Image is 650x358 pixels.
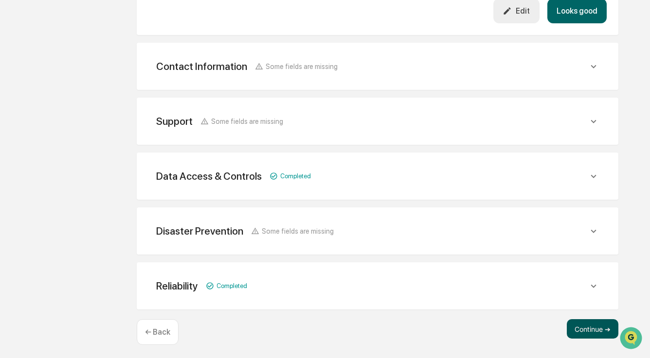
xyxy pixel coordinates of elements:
[156,170,262,182] div: Data Access & Controls
[71,123,78,131] div: 🗄️
[619,326,645,352] iframe: Open customer support
[97,165,118,172] span: Pylon
[145,327,170,337] p: ← Back
[148,109,607,133] div: SupportSome fields are missing
[69,164,118,172] a: Powered byPylon
[262,227,334,235] span: Some fields are missing
[266,62,338,70] span: Some fields are missing
[19,141,61,151] span: Data Lookup
[211,117,283,125] span: Some fields are missing
[6,137,65,154] a: 🔎Data Lookup
[67,119,125,136] a: 🗄️Attestations
[156,60,247,72] div: Contact Information
[10,20,177,36] p: How can we help?
[156,280,198,292] div: Reliability
[148,274,607,298] div: ReliabilityCompleted
[10,123,18,131] div: 🖐️
[503,6,530,16] div: Edit
[567,319,618,339] button: Continue ➔
[6,119,67,136] a: 🖐️Preclearance
[80,122,121,132] span: Attestations
[33,84,123,92] div: We're available if you need us!
[19,122,63,132] span: Preclearance
[148,164,607,188] div: Data Access & ControlsCompleted
[10,142,18,150] div: 🔎
[280,172,311,180] span: Completed
[10,74,27,92] img: 1746055101610-c473b297-6a78-478c-a979-82029cc54cd1
[148,54,607,78] div: Contact InformationSome fields are missing
[33,74,160,84] div: Start new chat
[165,77,177,89] button: Start new chat
[148,219,607,243] div: Disaster PreventionSome fields are missing
[156,115,193,127] div: Support
[156,225,243,237] div: Disaster Prevention
[217,282,247,290] span: Completed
